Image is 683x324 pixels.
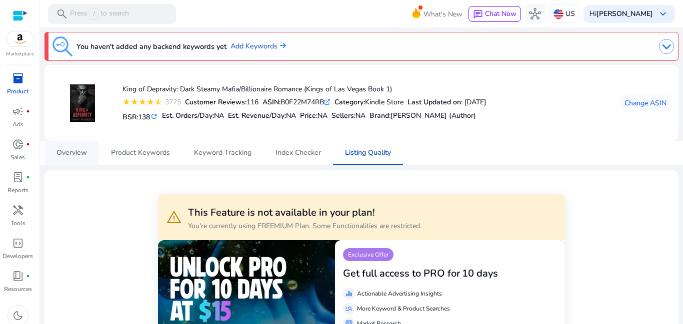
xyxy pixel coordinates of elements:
mat-icon: star [146,98,154,106]
mat-icon: star [130,98,138,106]
b: Customer Reviews: [185,97,246,107]
p: Actionable Advertising Insights [357,289,442,298]
p: Hi [589,10,653,17]
div: Kindle Store [334,97,403,107]
span: keyboard_arrow_down [657,8,669,20]
h5: Est. Revenue/Day: [228,112,296,120]
b: [PERSON_NAME] [596,9,653,18]
p: Press to search [70,8,129,19]
div: B0F22M74RB [262,97,330,107]
span: lab_profile [12,171,24,183]
p: Reports [7,186,28,195]
p: Developers [2,252,33,261]
h5: Est. Orders/Day: [162,112,224,120]
span: NA [355,111,365,120]
p: Exclusive Offer [343,248,393,261]
mat-icon: star [122,98,130,106]
b: ASIN: [262,97,280,107]
span: What's New [423,5,462,23]
span: Index Checker [275,149,321,156]
span: fiber_manual_record [26,142,30,146]
span: inventory_2 [12,72,24,84]
p: Resources [4,285,32,294]
span: Product Keywords [111,149,170,156]
img: amazon.svg [6,31,33,46]
p: Ads [12,120,23,129]
p: You're currently using FREEMIUM Plan. Some Functionalities are restricted. [188,221,421,231]
span: Chat Now [485,9,516,18]
h5: BSR: [122,111,158,122]
img: arrow-right.svg [277,42,286,48]
span: Brand [369,111,389,120]
span: NA [214,111,224,120]
img: 81kIj50XeUL.jpg [64,84,101,122]
div: 3775 [162,97,181,107]
p: Product [7,87,28,96]
span: campaign [12,105,24,117]
h4: King of Depravity: Dark Steamy Mafia/Billionaire Romance (Kings of Las Vegas Book 1) [122,85,486,94]
span: fiber_manual_record [26,274,30,278]
img: us.svg [553,9,563,19]
h3: Get full access to PRO for [343,268,460,280]
span: hub [529,8,541,20]
span: Change ASIN [624,98,666,108]
span: / [89,8,98,19]
span: fiber_manual_record [26,109,30,113]
mat-icon: star [138,98,146,106]
h3: 10 days [462,268,498,280]
span: search [56,8,68,20]
p: Tools [10,219,25,228]
p: US [565,5,575,22]
span: warning [166,209,182,225]
h5: : [369,112,476,120]
img: keyword-tracking.svg [52,36,72,56]
mat-icon: star_half [154,98,162,106]
span: 138 [138,112,150,122]
span: equalizer [345,290,353,298]
button: Change ASIN [620,95,670,111]
span: Overview [56,149,87,156]
h5: Sellers: [331,112,365,120]
a: Add Keywords [230,41,286,52]
span: [PERSON_NAME] (Author) [390,111,476,120]
b: Category: [334,97,365,107]
span: Keyword Tracking [194,149,251,156]
p: Sales [10,153,25,162]
p: Marketplace [6,50,34,58]
img: dropdown-arrow.svg [659,39,674,54]
span: donut_small [12,138,24,150]
span: book_4 [12,270,24,282]
p: More Keyword & Product Searches [357,304,450,313]
span: code_blocks [12,237,24,249]
h5: Price: [300,112,327,120]
h3: This Feature is not available in your plan! [188,207,421,219]
span: chat [473,9,483,19]
h3: You haven't added any backend keywords yet [76,40,226,52]
button: hub [525,4,545,24]
span: handyman [12,204,24,216]
div: : [DATE] [407,97,486,107]
span: NA [317,111,327,120]
b: Last Updated on [407,97,461,107]
button: chatChat Now [468,6,521,22]
span: fiber_manual_record [26,175,30,179]
span: NA [286,111,296,120]
span: Listing Quality [345,149,391,156]
span: dark_mode [12,310,24,322]
span: manage_search [345,305,353,313]
div: 116 [185,97,258,107]
mat-icon: refresh [150,112,158,121]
